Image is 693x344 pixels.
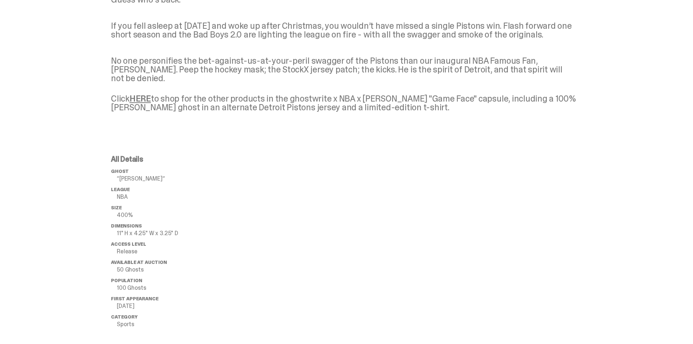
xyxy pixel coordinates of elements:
span: Size [111,205,122,211]
span: ghost [111,168,129,174]
p: 50 Ghosts [117,267,227,273]
p: “[PERSON_NAME]” [117,176,227,182]
p: All Details [111,155,227,163]
p: Click to shop for the other products in the ghostwrite x NBA x [PERSON_NAME] "Game Face" capsule,... [111,94,577,112]
span: Available at Auction [111,259,167,265]
p: Release [117,249,227,254]
span: Dimensions [111,223,142,229]
span: First Appearance [111,296,158,302]
p: [DATE] [117,303,227,309]
p: NBA [117,194,227,200]
p: 100 Ghosts [117,285,227,291]
span: Access Level [111,241,146,247]
span: Population [111,277,142,284]
p: Sports [117,321,227,327]
p: 400% [117,212,227,218]
a: HERE [130,93,151,104]
p: 11" H x 4.25" W x 3.25" D [117,230,227,236]
span: Category [111,314,138,320]
span: League [111,186,130,193]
